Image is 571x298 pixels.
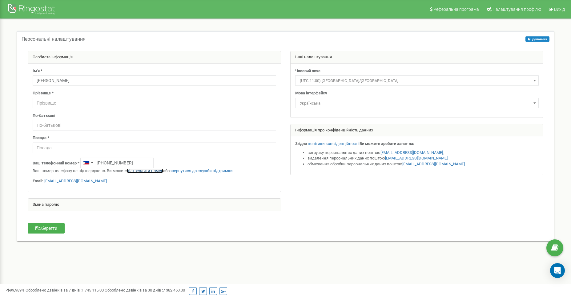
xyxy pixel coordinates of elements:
[82,288,104,292] u: 1 745 115,00
[308,150,539,156] li: вигрузку персональних даних поштою ,
[402,162,465,166] a: [EMAIL_ADDRESS][DOMAIN_NAME]
[33,179,43,183] strong: Email:
[297,99,537,108] span: Українська
[28,223,65,234] button: Зберегти
[81,158,95,168] div: Telephone country code
[308,155,539,161] li: видалення персональних даних поштою ,
[33,68,42,74] label: Ім'я *
[295,98,539,108] span: Українська
[80,158,154,168] input: +1-800-555-55-55
[33,75,276,86] input: Ім'я
[33,160,79,166] label: Ваш телефонний номер *
[433,7,479,12] span: Реферальна програма
[380,150,443,155] a: [EMAIL_ADDRESS][DOMAIN_NAME]
[33,120,276,130] input: По-батькові
[127,168,163,173] a: підтвердити номер
[308,141,359,146] a: політики конфіденційності
[163,288,185,292] u: 7 382 453,00
[6,288,25,292] span: 99,989%
[554,7,565,12] span: Вихід
[105,288,185,292] span: Оброблено дзвінків за 30 днів :
[297,77,537,85] span: (UTC-11:00) Pacific/Midway
[33,98,276,108] input: Прізвище
[295,68,320,74] label: Часовий пояс
[295,90,327,96] label: Мова інтерфейсу
[33,143,276,153] input: Посада
[525,36,549,42] button: Допомога
[26,288,104,292] span: Оброблено дзвінків за 7 днів :
[22,36,86,42] h5: Персональні налаштування
[170,168,233,173] a: звернутися до служби підтримки
[550,263,565,278] div: Open Intercom Messenger
[385,156,448,160] a: [EMAIL_ADDRESS][DOMAIN_NAME]
[493,7,541,12] span: Налаштування профілю
[360,141,414,146] strong: Ви можете зробити запит на:
[28,199,281,211] div: Зміна паролю
[291,51,543,64] div: Інші налаштування
[28,51,281,64] div: Особиста інформація
[33,113,55,119] label: По-батькові
[291,124,543,137] div: Інформація про конфіденційність данних
[308,161,539,167] li: обмеження обробки персональних даних поштою .
[44,179,107,183] a: [EMAIL_ADDRESS][DOMAIN_NAME]
[33,168,276,174] p: Ваш номер телефону не підтверджено. Ви можете або
[33,135,49,141] label: Посада *
[295,75,539,86] span: (UTC-11:00) Pacific/Midway
[33,90,54,96] label: Прізвище *
[295,141,307,146] strong: Згідно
